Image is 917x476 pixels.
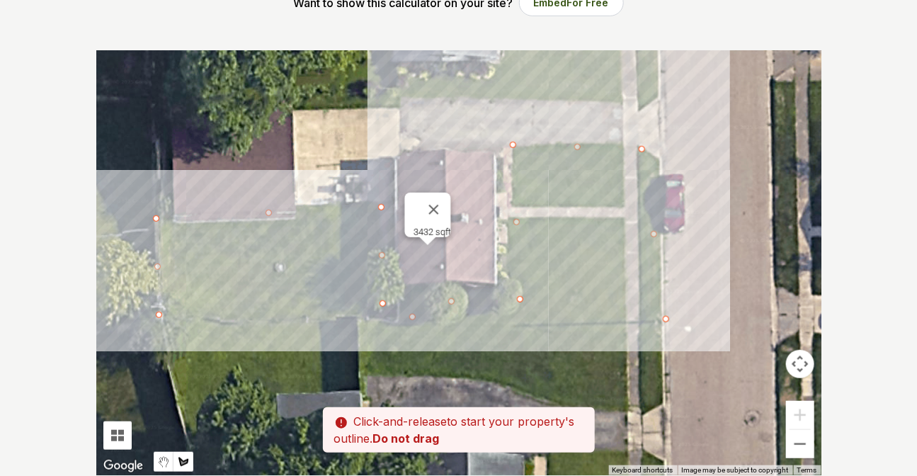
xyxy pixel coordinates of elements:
[100,457,147,475] a: Open this area in Google Maps (opens a new window)
[373,431,440,446] strong: Do not drag
[416,193,450,227] button: Close
[786,401,814,429] button: Zoom in
[154,452,173,472] button: Stop drawing
[323,407,595,453] p: to start your property's outline.
[354,414,448,429] span: Click-and-release
[786,350,814,378] button: Map camera controls
[100,457,147,475] img: Google
[103,421,132,450] button: Tilt map
[413,227,450,237] div: 3432 sqft
[786,430,814,458] button: Zoom out
[682,466,789,474] span: Image may be subject to copyright
[613,465,673,475] button: Keyboard shortcuts
[173,452,193,472] button: Draw a shape
[797,466,817,474] a: Terms (opens in new tab)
